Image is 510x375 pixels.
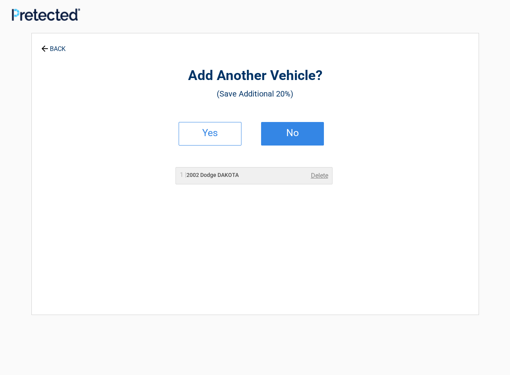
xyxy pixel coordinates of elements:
a: Delete [311,171,328,180]
a: BACK [40,38,67,52]
h2: Add Another Vehicle? [75,67,435,85]
h2: Yes [187,130,233,136]
h3: (Save Additional 20%) [75,87,435,100]
h2: 2002 Dodge DAKOTA [180,171,239,179]
img: Main Logo [12,8,80,21]
span: 1 | [180,171,186,178]
h2: No [269,130,316,136]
